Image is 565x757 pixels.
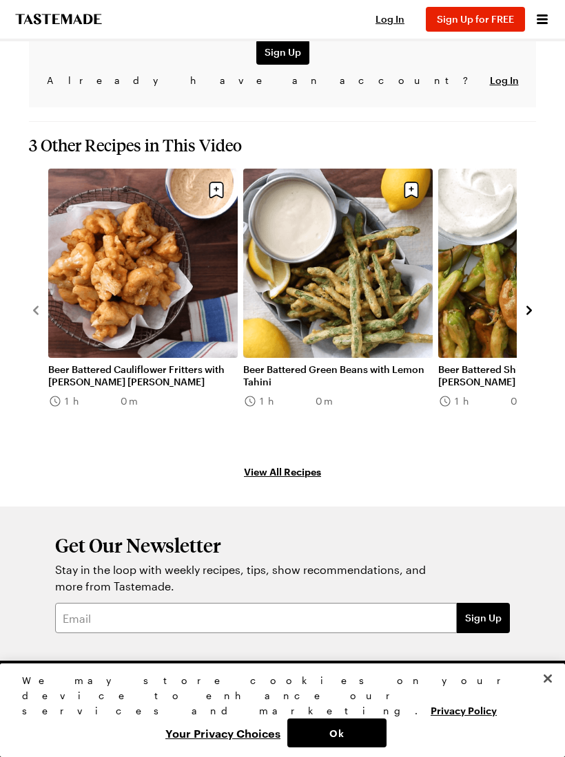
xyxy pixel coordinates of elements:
[29,464,536,479] a: View All Recipes
[265,45,301,59] span: Sign Up
[465,611,502,625] span: Sign Up
[533,663,563,694] button: Close
[40,73,525,88] p: Already have an account?
[376,13,404,25] span: Log In
[203,177,229,203] button: Save recipe
[457,603,510,633] button: Sign Up
[14,14,103,25] a: To Tastemade Home Page
[243,363,433,388] a: Beer Battered Green Beans with Lemon Tahini
[55,562,434,595] p: Stay in the loop with weekly recipes, tips, show recommendations, and more from Tastemade.
[522,301,536,318] button: navigate to next item
[55,603,457,633] input: Email
[533,10,551,28] button: Open menu
[48,169,243,450] div: 1 / 3
[431,703,497,716] a: More information about your privacy, opens in a new tab
[437,13,514,25] span: Sign Up for FREE
[426,7,525,32] button: Sign Up for FREE
[55,534,434,556] h2: Get Our Newsletter
[490,74,519,87] button: Log In
[243,169,438,450] div: 2 / 3
[362,12,418,26] button: Log In
[287,718,387,747] button: Ok
[398,177,424,203] button: Save recipe
[48,363,238,388] a: Beer Battered Cauliflower Fritters with [PERSON_NAME] [PERSON_NAME]
[22,673,531,718] div: We may store cookies on your device to enhance our services and marketing.
[29,301,43,318] button: navigate to previous item
[29,136,536,155] h2: 3 Other Recipes in This Video
[22,673,531,747] div: Privacy
[256,40,309,65] button: Sign Up
[158,718,287,747] button: Your Privacy Choices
